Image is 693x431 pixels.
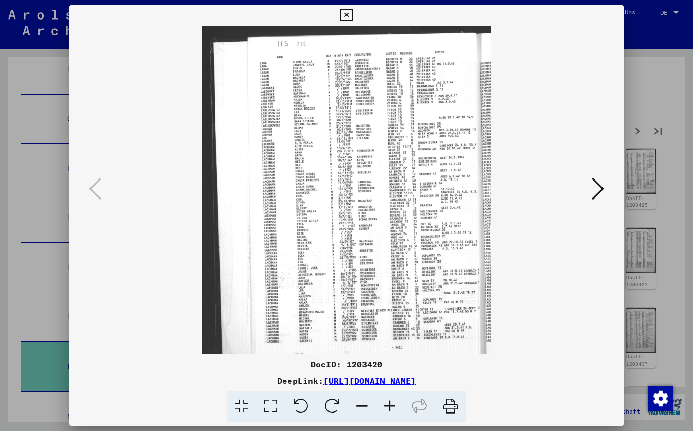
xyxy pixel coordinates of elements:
a: [URL][DOMAIN_NAME] [323,375,416,386]
div: DocID: 1203420 [69,358,624,370]
img: 001.jpg [202,26,492,380]
div: DeepLink: [69,374,624,387]
div: Zustimmung ändern [648,386,672,410]
img: Zustimmung ändern [648,386,673,411]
